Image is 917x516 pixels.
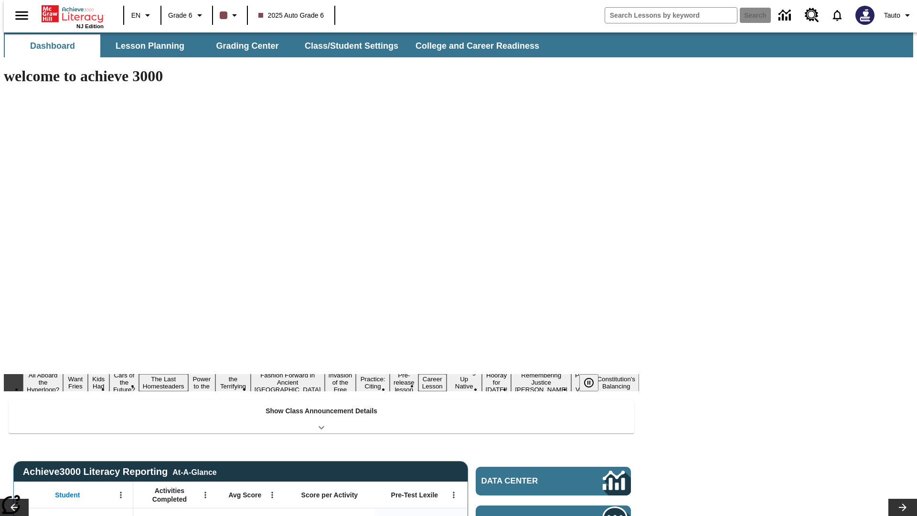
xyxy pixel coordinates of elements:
a: Resource Center, Will open in new tab [799,2,825,28]
button: Open Menu [447,488,461,502]
span: 2025 Auto Grade 6 [258,11,324,21]
span: Score per Activity [301,491,358,499]
span: Activities Completed [138,486,201,504]
a: Notifications [825,3,850,28]
button: Slide 10 Mixed Practice: Citing Evidence [356,367,390,398]
span: EN [131,11,140,21]
span: NJ Edition [76,23,104,29]
div: Show Class Announcement Details [9,400,634,433]
div: Home [42,3,104,29]
span: Avg Score [228,491,261,499]
button: Dashboard [5,34,100,57]
span: Pre-Test Lexile [391,491,438,499]
span: Grade 6 [168,11,192,21]
button: Slide 13 Cooking Up Native Traditions [447,367,482,398]
a: Data Center [476,467,631,495]
button: College and Career Readiness [408,34,547,57]
button: Slide 8 Fashion Forward in Ancient Rome [251,370,325,395]
span: Tauto [884,11,900,21]
div: SubNavbar [4,34,548,57]
button: Open Menu [198,488,213,502]
button: Slide 16 Point of View [571,370,593,395]
button: Open Menu [114,488,128,502]
div: Pause [579,374,608,391]
button: Slide 17 The Constitution's Balancing Act [593,367,639,398]
input: search field [605,8,737,23]
span: Achieve3000 Literacy Reporting [23,466,217,477]
a: Data Center [773,2,799,29]
div: At-A-Glance [172,466,216,477]
button: Select a new avatar [850,3,880,28]
button: Slide 11 Pre-release lesson [390,370,418,395]
button: Open Menu [265,488,279,502]
button: Language: EN, Select a language [127,7,158,24]
button: Pause [579,374,598,391]
div: SubNavbar [4,32,913,57]
button: Slide 6 Solar Power to the People [188,367,216,398]
span: Student [55,491,80,499]
button: Slide 1 All Aboard the Hyperloop? [23,370,63,395]
button: Slide 2 Do You Want Fries With That? [63,360,87,406]
img: Avatar [855,6,874,25]
button: Profile/Settings [880,7,917,24]
button: Slide 12 Career Lesson [418,374,447,391]
a: Home [42,4,104,23]
button: Slide 5 The Last Homesteaders [139,374,188,391]
button: Lesson Planning [102,34,198,57]
button: Slide 14 Hooray for Constitution Day! [482,370,512,395]
button: Slide 4 Cars of the Future? [109,370,139,395]
button: Open side menu [8,1,36,30]
button: Lesson carousel, Next [888,499,917,516]
button: Class/Student Settings [297,34,406,57]
button: Slide 9 The Invasion of the Free CD [325,363,356,402]
button: Grading Center [200,34,295,57]
h1: welcome to achieve 3000 [4,67,639,85]
button: Class color is dark brown. Change class color [216,7,244,24]
p: Show Class Announcement Details [266,406,377,416]
button: Slide 3 Dirty Jobs Kids Had To Do [88,360,109,406]
button: Slide 15 Remembering Justice O'Connor [511,370,571,395]
span: Data Center [481,476,571,486]
button: Grade: Grade 6, Select a grade [164,7,209,24]
button: Slide 7 Attack of the Terrifying Tomatoes [215,367,251,398]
